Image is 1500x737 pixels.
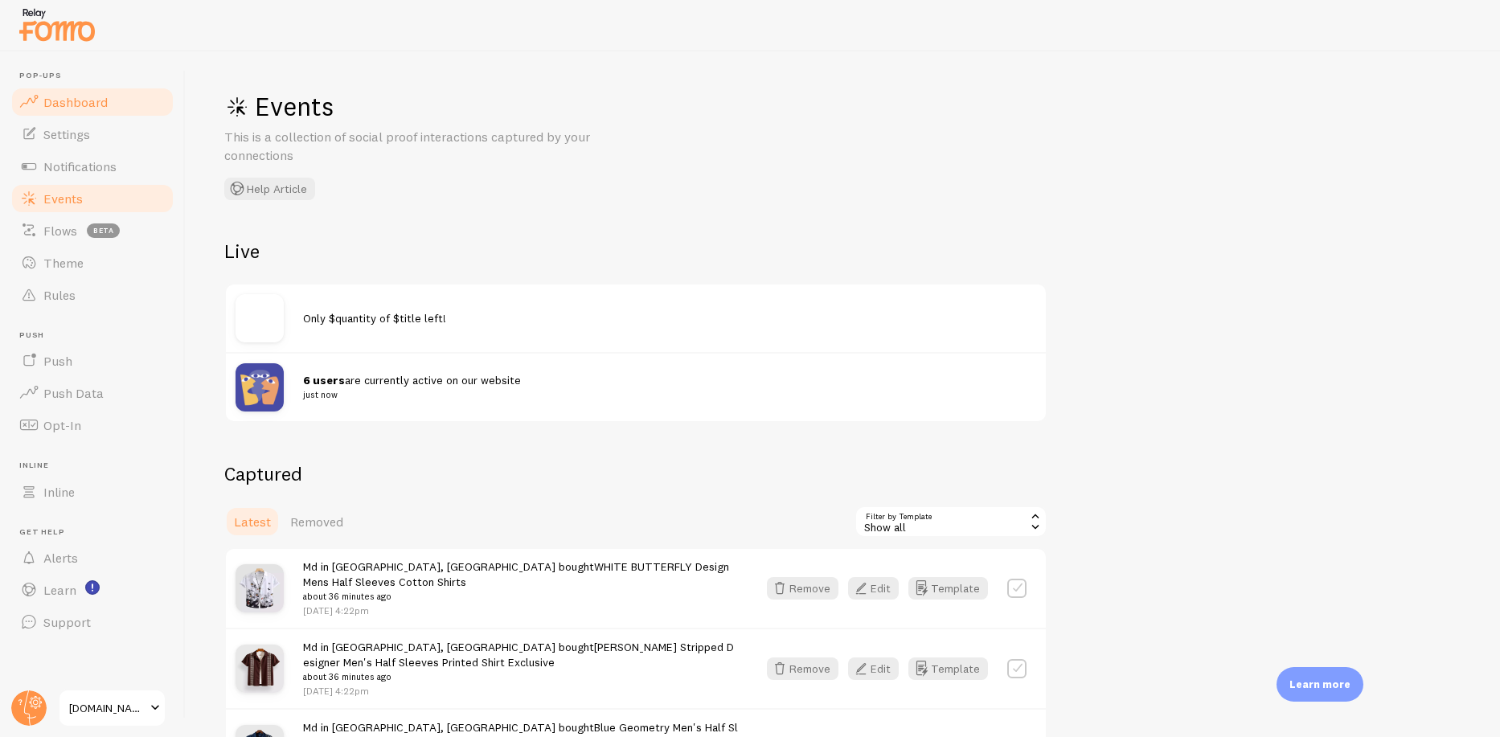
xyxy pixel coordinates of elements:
[848,577,899,600] button: Edit
[43,94,108,110] span: Dashboard
[10,215,175,247] a: Flows beta
[908,657,988,680] button: Template
[43,484,75,500] span: Inline
[236,564,284,612] img: WHITE_BUTTERFLY_1.webp
[224,128,610,165] p: This is a collection of social proof interactions captured by your connections
[43,223,77,239] span: Flows
[10,574,175,606] a: Learn
[10,118,175,150] a: Settings
[303,669,738,684] small: about 36 minutes ago
[10,606,175,638] a: Support
[303,373,345,387] strong: 6 users
[303,559,729,589] a: WHITE BUTTERFLY Design Mens Half Sleeves Cotton Shirts
[10,86,175,118] a: Dashboard
[290,514,343,530] span: Removed
[303,559,738,604] span: Md in [GEOGRAPHIC_DATA], [GEOGRAPHIC_DATA] bought
[224,239,1047,264] h2: Live
[58,689,166,727] a: [DOMAIN_NAME]
[10,476,175,508] a: Inline
[10,279,175,311] a: Rules
[281,506,353,538] a: Removed
[236,645,284,693] img: MarronStripped_1.webp
[855,506,1047,538] div: Show all
[43,287,76,303] span: Rules
[303,604,738,617] p: [DATE] 4:22pm
[303,640,738,685] span: Md in [GEOGRAPHIC_DATA], [GEOGRAPHIC_DATA] bought
[767,577,838,600] button: Remove
[303,684,738,698] p: [DATE] 4:22pm
[43,190,83,207] span: Events
[224,506,281,538] a: Latest
[10,247,175,279] a: Theme
[303,373,1017,403] span: are currently active on our website
[236,363,284,411] img: pageviews.png
[1277,667,1363,702] div: Learn more
[10,182,175,215] a: Events
[303,640,734,669] a: [PERSON_NAME] Stripped Designer Men's Half Sleeves Printed Shirt Exclusive
[43,385,104,401] span: Push Data
[908,577,988,600] button: Template
[43,550,78,566] span: Alerts
[43,614,91,630] span: Support
[224,461,1047,486] h2: Captured
[848,657,908,680] a: Edit
[234,514,271,530] span: Latest
[85,580,100,595] svg: <p>Watch New Feature Tutorials!</p>
[19,461,175,471] span: Inline
[236,294,284,342] img: no_image.svg
[1289,677,1350,692] p: Learn more
[303,387,1017,402] small: just now
[19,71,175,81] span: Pop-ups
[10,150,175,182] a: Notifications
[87,223,120,238] span: beta
[43,158,117,174] span: Notifications
[43,582,76,598] span: Learn
[10,377,175,409] a: Push Data
[43,255,84,271] span: Theme
[767,657,838,680] button: Remove
[848,577,908,600] a: Edit
[303,311,446,326] span: Only $quantity of $title left!
[43,417,81,433] span: Opt-In
[69,698,145,718] span: [DOMAIN_NAME]
[10,409,175,441] a: Opt-In
[10,542,175,574] a: Alerts
[17,4,97,45] img: fomo-relay-logo-orange.svg
[303,589,738,604] small: about 36 minutes ago
[224,90,707,123] h1: Events
[19,330,175,341] span: Push
[10,345,175,377] a: Push
[43,126,90,142] span: Settings
[19,527,175,538] span: Get Help
[848,657,899,680] button: Edit
[43,353,72,369] span: Push
[224,178,315,200] button: Help Article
